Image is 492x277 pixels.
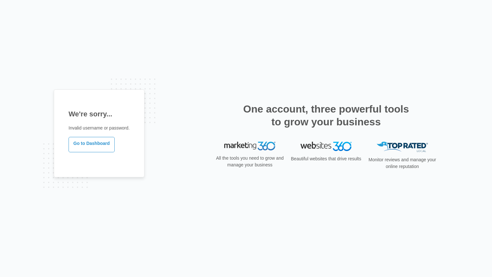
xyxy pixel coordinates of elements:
[69,109,130,119] h1: We're sorry...
[377,142,428,152] img: Top Rated Local
[224,142,275,151] img: Marketing 360
[214,155,286,168] p: All the tools you need to grow and manage your business
[241,103,411,128] h2: One account, three powerful tools to grow your business
[290,155,362,162] p: Beautiful websites that drive results
[366,156,438,170] p: Monitor reviews and manage your online reputation
[300,142,352,151] img: Websites 360
[69,125,130,131] p: Invalid username or password.
[69,137,115,152] a: Go to Dashboard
